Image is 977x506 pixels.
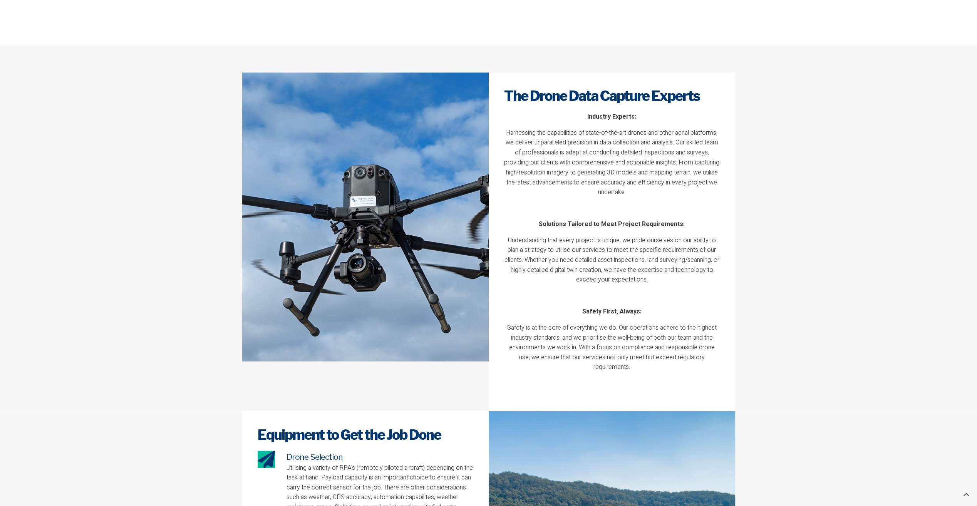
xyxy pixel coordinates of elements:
h2: Equipment to Get the Job Done [258,426,473,443]
strong: Safety First, Always: [582,307,642,316]
strong: Solutions Tailored to Meet Project Requirements: [539,219,685,228]
p: Understanding that every project is unique, we pride ourselves on our ability to plan a strategy ... [504,235,720,285]
h3: Drone Selection [287,451,473,463]
p: Safety is at the core of everything we do. Our operations adhere to the highest industry standard... [504,323,720,372]
p: Harnessing the capabilities of state-of-the-art drones and other aerial platforms, we deliver unp... [504,128,720,197]
h2: The Drone Data Capture Experts [504,88,720,104]
strong: Industry Experts: [587,112,636,121]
